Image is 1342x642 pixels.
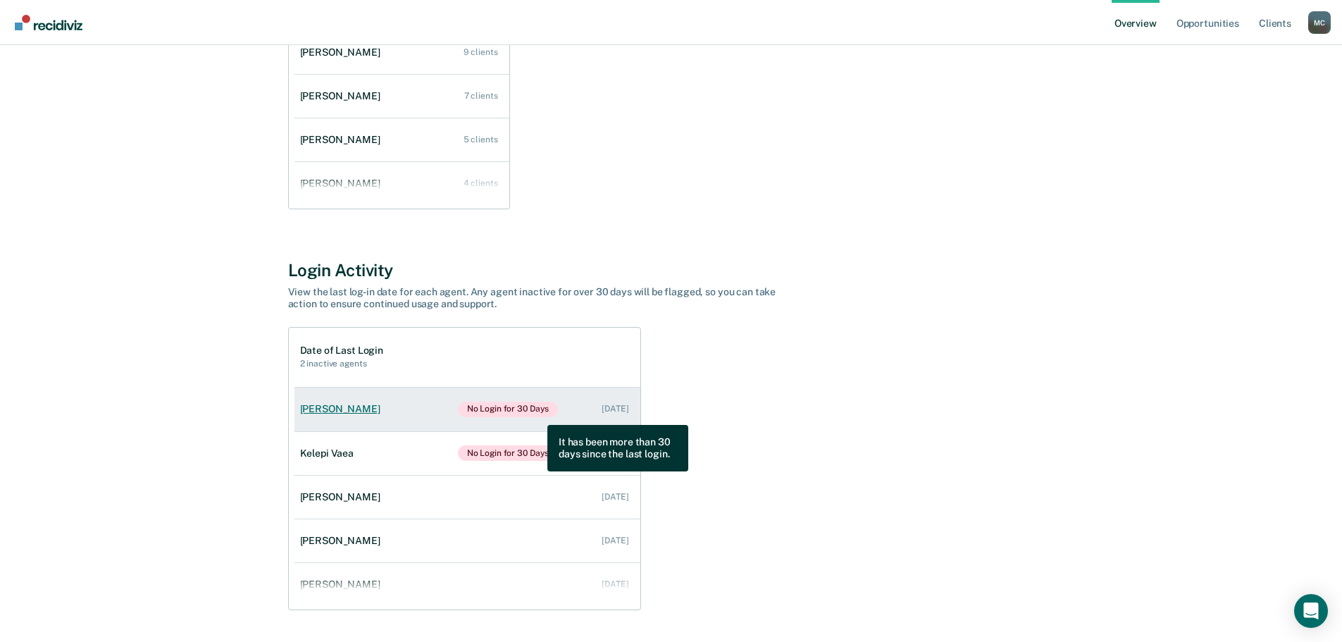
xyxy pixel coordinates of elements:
div: Kelepi Vaea [300,447,359,459]
div: 5 clients [464,135,498,144]
span: No Login for 30 Days [458,402,559,417]
img: Recidiviz [15,15,82,30]
a: [PERSON_NAME] [DATE] [294,477,640,517]
a: Kelepi VaeaNo Login for 30 Days [DATE] [294,431,640,475]
div: View the last log-in date for each agent. Any agent inactive for over 30 days will be flagged, so... [288,286,781,310]
div: [PERSON_NAME] [300,90,386,102]
div: M C [1308,11,1331,34]
div: 9 clients [464,47,498,57]
a: [PERSON_NAME] [DATE] [294,521,640,561]
a: [PERSON_NAME] 4 clients [294,163,509,204]
div: [PERSON_NAME] [300,535,386,547]
div: [PERSON_NAME] [300,178,386,190]
div: [PERSON_NAME] [300,47,386,58]
div: 7 clients [464,91,498,101]
a: [PERSON_NAME] 5 clients [294,120,509,160]
h1: Date of Last Login [300,345,383,357]
div: [PERSON_NAME] [300,403,386,415]
a: [PERSON_NAME] 7 clients [294,76,509,116]
a: [PERSON_NAME] [DATE] [294,564,640,605]
h2: 2 inactive agents [300,359,383,369]
button: Profile dropdown button [1308,11,1331,34]
div: [PERSON_NAME] [300,134,386,146]
a: [PERSON_NAME] 9 clients [294,32,509,73]
div: Open Intercom Messenger [1294,594,1328,628]
div: Login Activity [288,260,1055,280]
div: [DATE] [602,492,628,502]
span: No Login for 30 Days [458,445,559,461]
div: [DATE] [602,536,628,545]
div: [DATE] [602,404,628,414]
div: 4 clients [464,178,498,188]
div: [PERSON_NAME] [300,579,386,591]
div: [DATE] [602,579,628,589]
a: [PERSON_NAME]No Login for 30 Days [DATE] [294,388,640,431]
div: [PERSON_NAME] [300,491,386,503]
div: [DATE] [602,448,628,458]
